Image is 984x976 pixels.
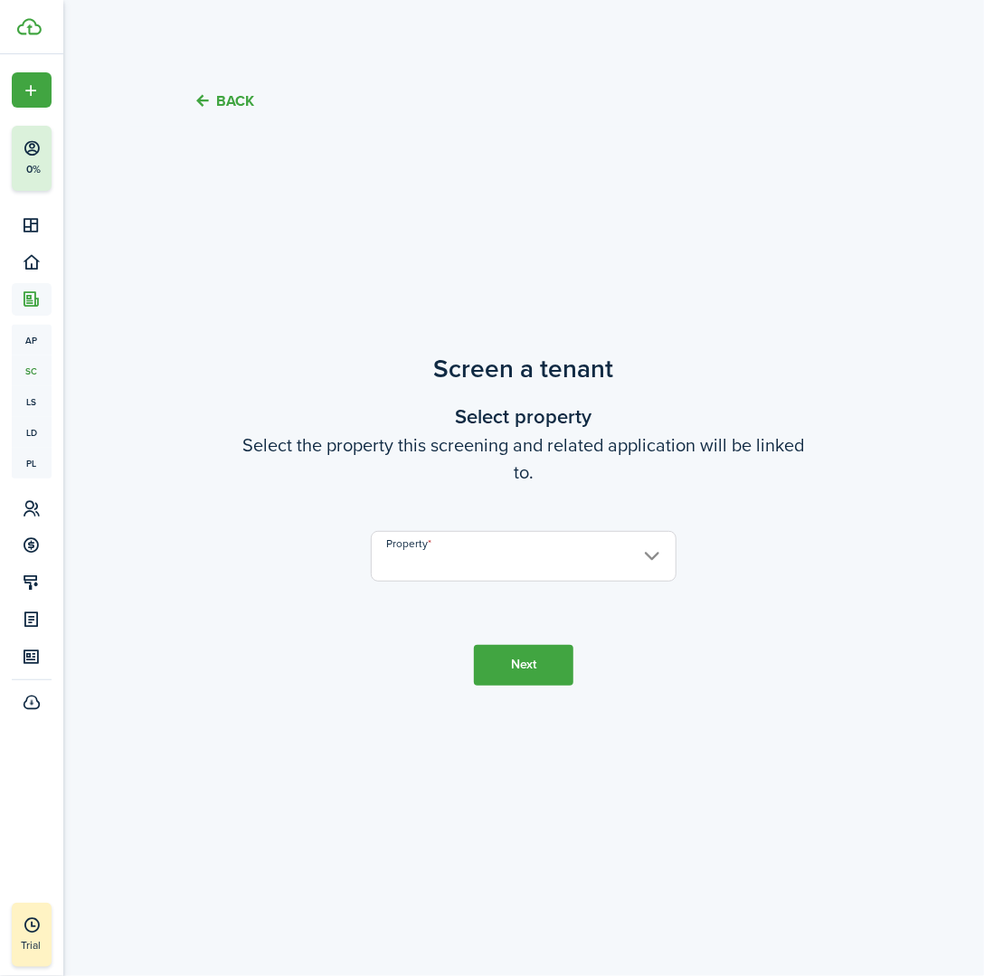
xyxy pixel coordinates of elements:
a: ls [12,386,52,417]
p: Trial [21,937,93,953]
a: ld [12,417,52,448]
wizard-step-header-description: Select the property this screening and related application will be linked to. [144,431,904,486]
button: 0% [12,126,162,191]
a: pl [12,448,52,479]
p: 0% [23,162,45,177]
a: Trial [12,903,52,967]
wizard-step-header-title: Select property [144,402,904,431]
a: ap [12,325,52,355]
button: Back [194,91,254,110]
img: TenantCloud [17,18,42,35]
a: sc [12,355,52,386]
button: Open menu [12,72,52,108]
h4: Screen a tenant [144,350,904,388]
button: Next [474,645,573,686]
